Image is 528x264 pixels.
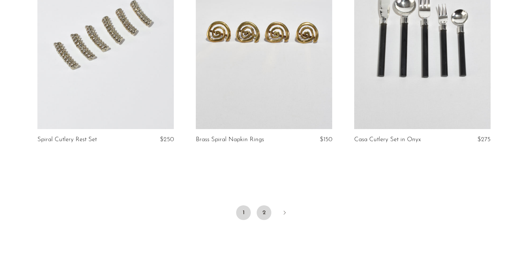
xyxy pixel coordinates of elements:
[37,136,97,143] a: Spiral Cutlery Rest Set
[354,136,421,143] a: Casa Cutlery Set in Onyx
[477,136,491,143] span: $275
[277,205,292,221] a: Next
[257,205,271,220] a: 2
[320,136,332,143] span: $150
[196,136,264,143] a: Brass Spiral Napkin Rings
[236,205,251,220] span: 1
[160,136,174,143] span: $250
